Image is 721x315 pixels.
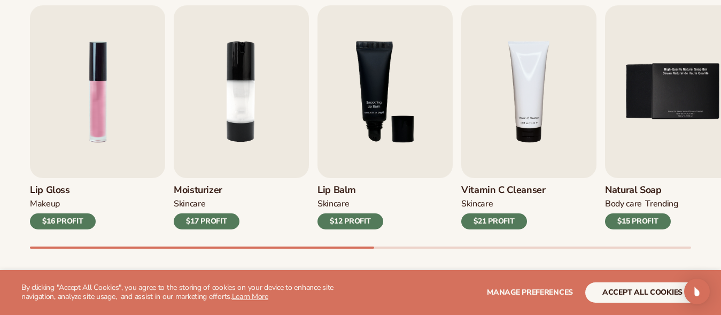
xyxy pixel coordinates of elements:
[684,279,710,304] div: Open Intercom Messenger
[30,5,165,229] a: 1 / 9
[461,5,596,229] a: 4 / 9
[585,282,700,303] button: accept all cookies
[174,5,309,229] a: 2 / 9
[605,198,642,210] div: BODY Care
[21,283,356,302] p: By clicking "Accept All Cookies", you agree to the storing of cookies on your device to enhance s...
[487,287,573,297] span: Manage preferences
[30,213,96,229] div: $16 PROFIT
[461,213,527,229] div: $21 PROFIT
[30,198,60,210] div: MAKEUP
[317,198,349,210] div: SKINCARE
[317,213,383,229] div: $12 PROFIT
[174,213,239,229] div: $17 PROFIT
[605,213,671,229] div: $15 PROFIT
[30,185,96,196] h3: Lip Gloss
[317,5,453,229] a: 3 / 9
[645,198,678,210] div: TRENDING
[174,185,239,196] h3: Moisturizer
[487,282,573,303] button: Manage preferences
[605,185,678,196] h3: Natural Soap
[317,185,383,196] h3: Lip Balm
[461,185,546,196] h3: Vitamin C Cleanser
[461,198,493,210] div: Skincare
[232,291,268,302] a: Learn More
[174,198,205,210] div: SKINCARE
